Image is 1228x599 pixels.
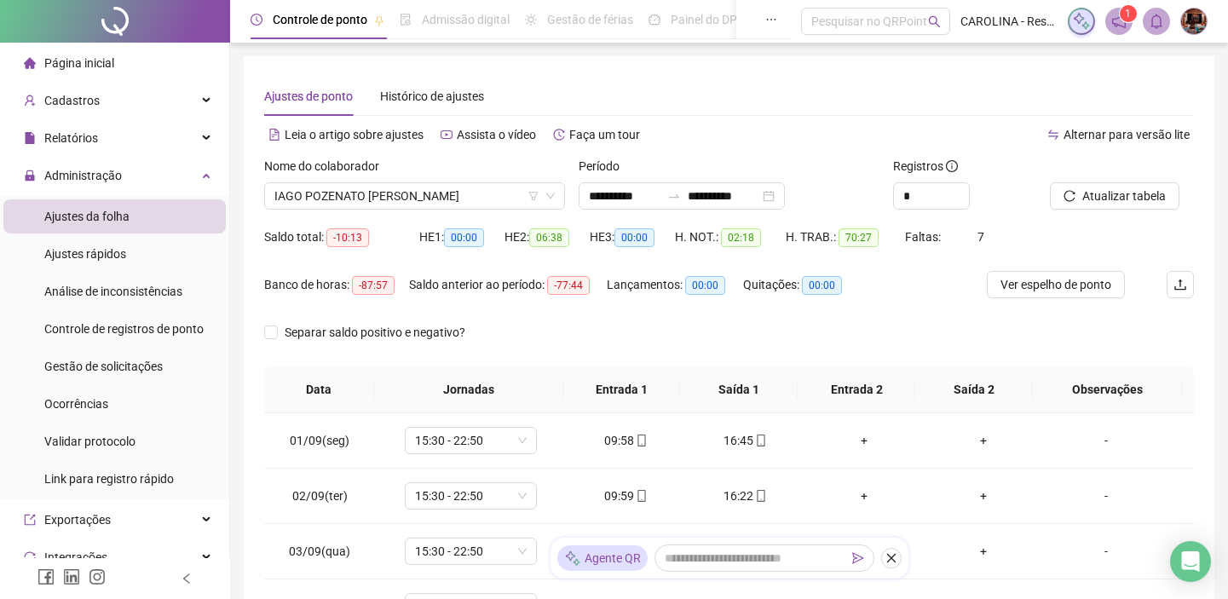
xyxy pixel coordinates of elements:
[44,513,111,527] span: Exportações
[181,573,193,585] span: left
[839,228,879,247] span: 70:27
[960,12,1058,31] span: CAROLINA - Restaurante Hymbé
[415,483,527,509] span: 15:30 - 22:50
[273,13,367,26] span: Controle de ponto
[614,228,654,247] span: 00:00
[937,487,1029,505] div: +
[44,550,107,564] span: Integrações
[786,228,905,247] div: H. TRAB.:
[380,89,484,103] span: Histórico de ajustes
[374,366,563,413] th: Jornadas
[44,285,182,298] span: Análise de inconsistências
[529,228,569,247] span: 06:38
[1173,278,1187,291] span: upload
[422,13,510,26] span: Admissão digital
[63,568,80,585] span: linkedin
[685,276,725,295] span: 00:00
[580,431,672,450] div: 09:58
[374,15,384,26] span: pushpin
[1047,129,1059,141] span: swap
[24,551,36,563] span: sync
[44,131,98,145] span: Relatórios
[44,435,135,448] span: Validar protocolo
[885,552,897,564] span: close
[590,228,675,247] div: HE 3:
[264,89,353,103] span: Ajustes de ponto
[251,14,262,26] span: clock-circle
[743,275,862,295] div: Quitações:
[415,539,527,564] span: 15:30 - 22:50
[457,128,536,141] span: Assista o vídeo
[802,276,842,295] span: 00:00
[607,275,743,295] div: Lançamentos:
[1082,187,1166,205] span: Atualizar tabela
[24,95,36,107] span: user-add
[419,228,504,247] div: HE 1:
[721,228,761,247] span: 02:18
[545,191,556,201] span: down
[44,247,126,261] span: Ajustes rápidos
[1046,380,1168,399] span: Observações
[634,490,648,502] span: mobile
[798,366,915,413] th: Entrada 2
[44,94,100,107] span: Cadastros
[1056,542,1156,561] div: -
[977,230,984,244] span: 7
[285,128,424,141] span: Leia o artigo sobre ajustes
[946,160,958,172] span: info-circle
[326,228,369,247] span: -10:13
[557,545,648,571] div: Agente QR
[700,431,792,450] div: 16:45
[290,434,349,447] span: 01/09(seg)
[1033,366,1182,413] th: Observações
[564,550,581,567] img: sparkle-icon.fc2bf0ac1784a2077858766a79e2daf3.svg
[753,435,767,446] span: mobile
[937,542,1029,561] div: +
[634,435,648,446] span: mobile
[441,129,453,141] span: youtube
[400,14,412,26] span: file-done
[915,366,1033,413] th: Saída 2
[264,366,374,413] th: Data
[44,397,108,411] span: Ocorrências
[409,275,607,295] div: Saldo anterior ao período:
[1170,541,1211,582] div: Open Intercom Messenger
[289,544,350,558] span: 03/09(qua)
[1072,12,1091,31] img: sparkle-icon.fc2bf0ac1784a2077858766a79e2daf3.svg
[667,189,681,203] span: to
[44,56,114,70] span: Página inicial
[1064,190,1075,202] span: reload
[44,360,163,373] span: Gestão de solicitações
[1056,487,1156,505] div: -
[700,487,792,505] div: 16:22
[1181,9,1207,34] img: 78441
[264,228,419,247] div: Saldo total:
[680,366,798,413] th: Saída 1
[292,489,348,503] span: 02/09(ter)
[905,230,943,244] span: Faltas:
[987,271,1125,298] button: Ver espelho de ponto
[1056,431,1156,450] div: -
[553,129,565,141] span: history
[579,157,631,176] label: Período
[893,157,958,176] span: Registros
[818,487,910,505] div: +
[528,191,539,201] span: filter
[569,128,640,141] span: Faça um tour
[580,487,672,505] div: 09:59
[44,472,174,486] span: Link para registro rápido
[818,431,910,450] div: +
[525,14,537,26] span: sun
[444,228,484,247] span: 00:00
[24,170,36,181] span: lock
[504,228,590,247] div: HE 2:
[1120,5,1137,22] sup: 1
[44,210,130,223] span: Ajustes da folha
[563,366,681,413] th: Entrada 1
[274,183,555,209] span: IAGO POZENATO LUONGO
[1149,14,1164,29] span: bell
[1000,275,1111,294] span: Ver espelho de ponto
[268,129,280,141] span: file-text
[37,568,55,585] span: facebook
[1064,128,1190,141] span: Alternar para versão lite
